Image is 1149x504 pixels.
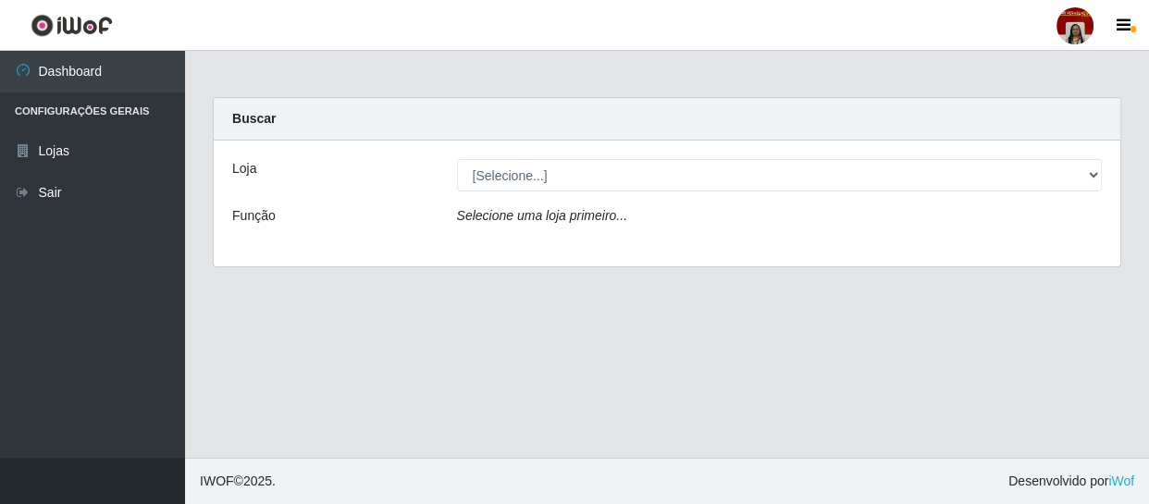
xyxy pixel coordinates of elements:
[1108,473,1134,488] a: iWof
[200,473,234,488] span: IWOF
[1008,472,1134,491] span: Desenvolvido por
[457,208,627,223] i: Selecione uma loja primeiro...
[31,14,113,37] img: CoreUI Logo
[232,111,276,126] strong: Buscar
[200,472,276,491] span: © 2025 .
[232,206,276,226] label: Função
[232,159,256,178] label: Loja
